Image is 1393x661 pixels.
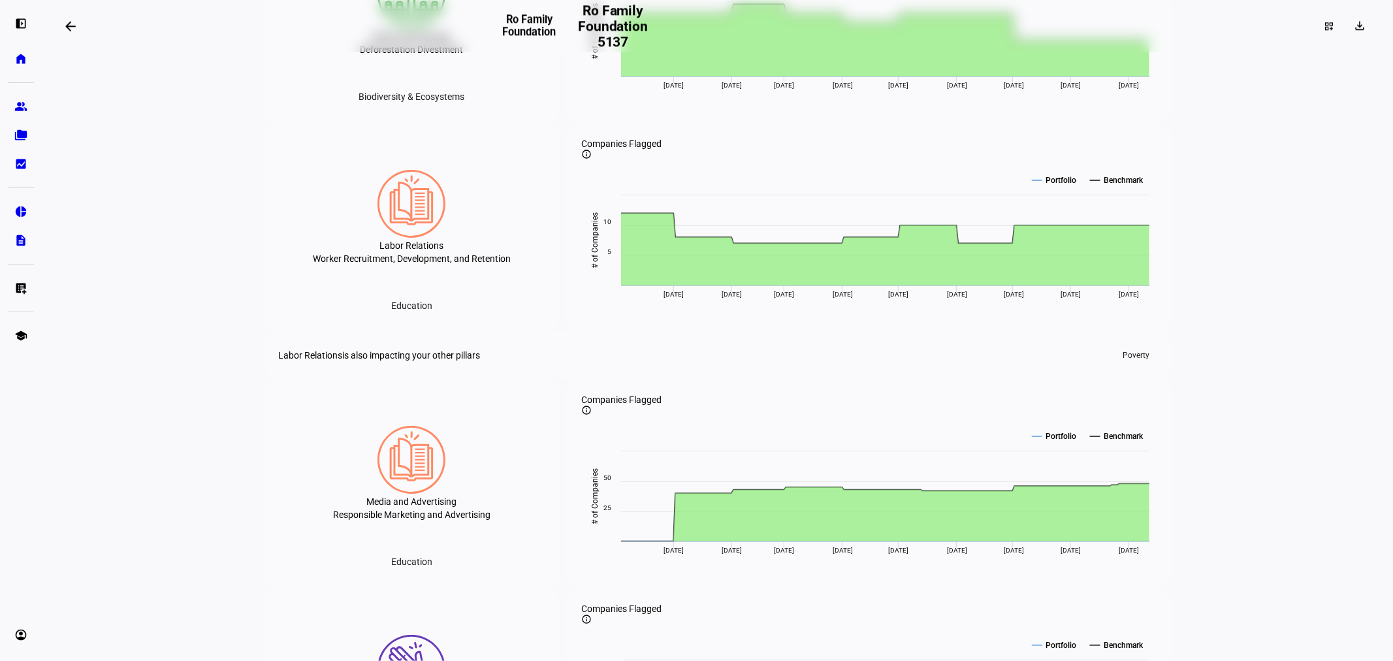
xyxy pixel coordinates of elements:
[14,17,27,30] eth-mat-symbol: left_panel_open
[14,129,27,142] eth-mat-symbol: folder_copy
[722,547,742,554] span: [DATE]
[279,350,481,361] div: is also impacting your other pillars
[1046,641,1076,650] text: Portfolio
[14,205,27,218] eth-mat-symbol: pie_chart
[381,551,443,572] div: Education
[947,547,967,554] span: [DATE]
[8,46,34,72] a: home
[774,82,794,89] span: [DATE]
[313,253,511,264] div: Worker Recruitment, Development, and Retention
[833,547,853,554] span: [DATE]
[664,82,684,89] span: [DATE]
[1004,547,1024,554] span: [DATE]
[774,291,794,298] span: [DATE]
[333,509,490,520] div: Responsible Marketing and Advertising
[8,93,34,120] a: group
[947,82,967,89] span: [DATE]
[498,13,561,48] h3: Ro Family Foundation
[664,291,684,298] span: [DATE]
[581,604,1156,614] div: Companies Flagged
[581,405,592,415] mat-icon: info_outline
[63,18,78,34] mat-icon: arrow_backwards
[1119,291,1140,298] span: [DATE]
[888,547,908,554] span: [DATE]
[8,199,34,225] a: pie_chart
[603,474,611,481] text: 50
[14,282,27,295] eth-mat-symbol: list_alt_add
[279,350,343,361] span: Labor Relations
[1046,432,1076,441] text: Portfolio
[14,628,27,641] eth-mat-symbol: account_circle
[379,238,443,253] div: Labor Relations
[348,86,475,107] div: Biodiversity & Ecosystems
[722,82,742,89] span: [DATE]
[581,149,592,159] mat-icon: info_outline
[377,426,445,494] img: education.colored.svg
[888,82,908,89] span: [DATE]
[590,3,600,59] text: # of Companies
[774,547,794,554] span: [DATE]
[1046,176,1076,185] text: Portfolio
[1004,82,1024,89] span: [DATE]
[14,157,27,170] eth-mat-symbol: bid_landscape
[1324,21,1334,31] mat-icon: dashboard_customize
[377,170,445,238] img: education.colored.svg
[8,227,34,253] a: description
[14,100,27,113] eth-mat-symbol: group
[722,291,742,298] span: [DATE]
[1004,291,1024,298] span: [DATE]
[603,504,611,511] text: 25
[14,329,27,342] eth-mat-symbol: school
[381,295,443,316] div: Education
[947,291,967,298] span: [DATE]
[581,138,1156,149] div: Companies Flagged
[1061,547,1081,554] span: [DATE]
[14,234,27,247] eth-mat-symbol: description
[8,151,34,177] a: bid_landscape
[664,547,684,554] span: [DATE]
[833,82,853,89] span: [DATE]
[366,494,456,509] div: Media and Advertising
[1061,291,1081,298] span: [DATE]
[561,3,665,50] h2: Ro Family Foundation 5137
[1061,82,1081,89] span: [DATE]
[1354,19,1367,32] mat-icon: download
[590,468,600,524] text: # of Companies
[581,395,1156,405] div: Companies Flagged
[1119,82,1140,89] span: [DATE]
[1104,432,1144,441] text: Benchmark
[1104,176,1144,185] text: Benchmark
[607,248,611,255] text: 5
[8,122,34,148] a: folder_copy
[888,291,908,298] span: [DATE]
[1117,347,1157,363] div: Poverty
[590,212,600,268] text: # of Companies
[1119,547,1140,554] span: [DATE]
[14,52,27,65] eth-mat-symbol: home
[1104,641,1144,650] text: Benchmark
[603,218,611,225] text: 10
[581,614,592,624] mat-icon: info_outline
[833,291,853,298] span: [DATE]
